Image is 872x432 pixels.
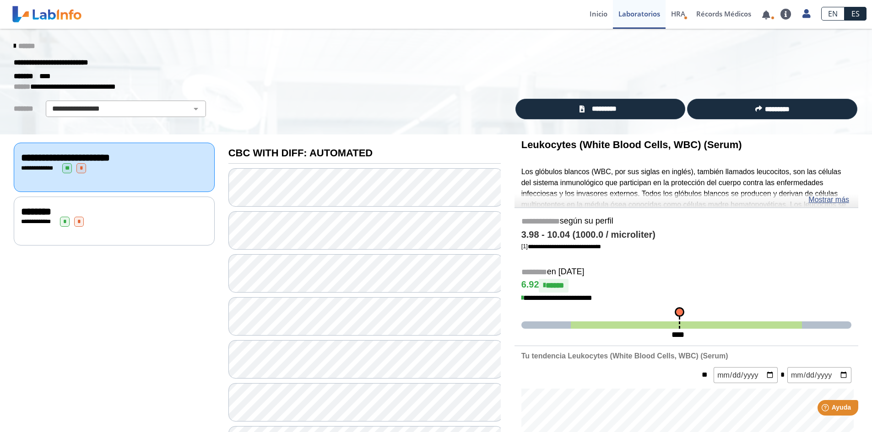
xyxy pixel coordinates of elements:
h4: 3.98 - 10.04 (1000.0 / microliter) [521,229,851,240]
h4: 6.92 [521,279,851,293]
a: EN [821,7,845,21]
p: Los glóbulos blancos (WBC, por sus siglas en inglés), también llamados leucocitos, son las célula... [521,166,851,265]
span: HRA [671,9,685,18]
h5: en [DATE] [521,267,851,277]
b: Leukocytes (White Blood Cells, WBC) (Serum) [521,139,742,150]
a: ES [845,7,867,21]
b: CBC WITH DIFF: AUTOMATED [228,147,373,159]
input: mm/dd/yyyy [714,367,778,383]
iframe: Help widget launcher [791,396,862,422]
b: Tu tendencia Leukocytes (White Blood Cells, WBC) (Serum) [521,352,728,360]
a: [1] [521,243,601,250]
a: Mostrar más [808,194,849,205]
h5: según su perfil [521,216,851,227]
input: mm/dd/yyyy [787,367,851,383]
